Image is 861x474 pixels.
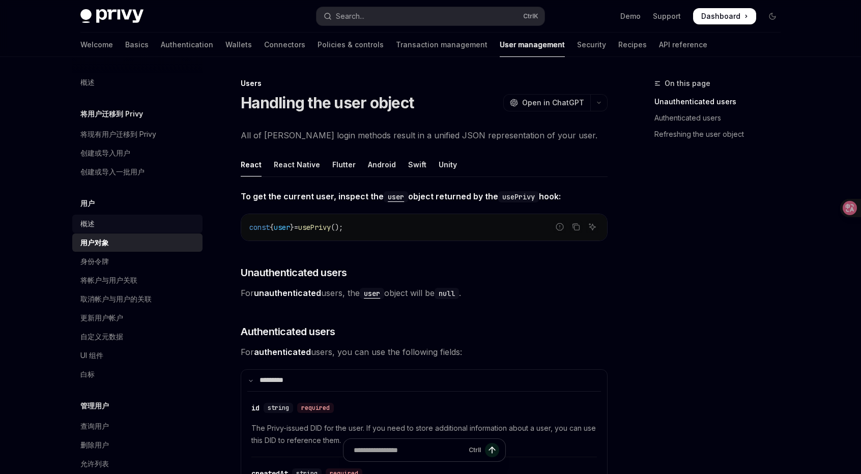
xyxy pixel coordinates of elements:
[125,33,149,57] a: Basics
[80,9,143,23] img: dark logo
[360,288,384,298] a: user
[80,332,123,341] font: 自定义元数据
[331,223,343,232] span: ();
[618,33,647,57] a: Recipes
[620,11,641,21] a: Demo
[80,313,123,322] font: 更新用户帐户
[268,404,289,412] span: string
[654,126,789,142] a: Refreshing the user object
[251,403,260,413] div: id
[553,220,566,233] button: Report incorrect code
[72,144,203,162] a: 创建或导入用户
[523,12,538,20] span: Ctrl K
[500,33,565,57] a: User management
[485,443,499,457] button: Send message
[80,199,95,208] font: 用户
[336,10,364,22] div: Search...
[80,257,109,265] font: 身份令牌
[72,233,203,252] a: 用户对象
[241,191,561,201] strong: To get the current user, inspect the object returned by the hook:
[225,33,252,57] a: Wallets
[249,223,270,232] span: const
[72,346,203,365] a: UI 组件
[72,125,203,143] a: 将现有用户迁移到 Privy
[298,223,331,232] span: usePrivy
[659,33,707,57] a: API reference
[72,215,203,233] a: 概述
[80,370,95,378] font: 白标
[72,365,203,383] a: 白标
[332,153,356,176] div: Flutter
[701,11,740,21] span: Dashboard
[254,288,321,298] strong: unauthenticated
[654,110,789,126] a: Authenticated users
[241,345,608,359] span: For users, you can use the following fields:
[569,220,583,233] button: Copy the contents from the code block
[241,94,414,112] h1: Handling the user object
[270,223,274,232] span: {
[396,33,487,57] a: Transaction management
[241,78,608,88] div: Users
[360,288,384,299] code: user
[368,153,396,176] div: Android
[294,223,298,232] span: =
[503,94,590,111] button: Open in ChatGPT
[498,191,539,202] code: usePrivy
[241,324,335,339] span: Authenticated users
[72,163,203,181] a: 创建或导入一批用户
[654,94,789,110] a: Unauthenticated users
[317,7,544,25] button: Open search
[254,347,311,357] strong: authenticated
[274,153,320,176] div: React Native
[408,153,426,176] div: Swift
[80,238,109,247] font: 用户对象
[80,109,143,118] font: 将用户迁移到 Privy
[80,440,109,449] font: 删除用户
[251,422,597,447] span: The Privy-issued DID for the user. If you need to store additional information about a user, you ...
[80,130,156,138] font: 将现有用户迁移到 Privy
[384,191,408,201] a: user
[241,153,262,176] div: React
[241,286,608,300] span: For users, the object will be .
[80,149,130,157] font: 创建或导入用户
[665,77,710,90] span: On this page
[522,98,584,108] span: Open in ChatGPT
[80,459,109,468] font: 允许列表
[354,439,465,461] input: Ask a question...
[161,33,213,57] a: Authentication
[693,8,756,24] a: Dashboard
[80,219,95,228] font: 概述
[72,252,203,271] a: 身份令牌
[577,33,606,57] a: Security
[80,78,95,86] font: 概述
[439,153,457,176] div: Unity
[653,11,681,21] a: Support
[241,128,608,142] span: All of [PERSON_NAME] login methods result in a unified JSON representation of your user.
[264,33,305,57] a: Connectors
[318,33,384,57] a: Policies & controls
[764,8,781,24] button: Toggle dark mode
[274,223,290,232] span: user
[80,33,113,57] a: Welcome
[72,328,203,346] a: 自定义元数据
[80,422,109,430] font: 查询用户
[72,73,203,92] a: 概述
[80,167,145,176] font: 创建或导入一批用户
[80,294,152,303] font: 取消帐户与用户的关联
[72,455,203,473] a: 允许列表
[72,290,203,308] a: 取消帐户与用户的关联
[72,309,203,327] a: 更新用户帐户
[80,351,103,360] font: UI 组件
[80,401,109,410] font: 管理用户
[80,276,137,284] font: 将帐户与用户关联
[72,436,203,454] a: 删除用户
[586,220,599,233] button: Ask AI
[241,265,347,280] span: Unauthenticated users
[290,223,294,232] span: }
[297,403,334,413] div: required
[384,191,408,202] code: user
[435,288,459,299] code: null
[72,271,203,289] a: 将帐户与用户关联
[72,417,203,435] a: 查询用户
